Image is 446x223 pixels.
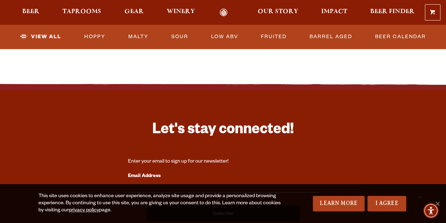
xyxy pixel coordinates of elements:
label: Email Address [128,172,318,181]
div: This site uses cookies to enhance user experience, analyze site usage and provide a personalized ... [38,193,285,214]
a: View All [17,29,64,45]
span: Winery [167,9,195,14]
a: privacy policy [69,208,99,213]
div: Accessibility Menu [423,203,439,218]
a: Beer [18,8,44,17]
a: Beer Finder [366,8,419,17]
h3: Let's stay connected! [128,121,318,141]
a: I Agree [367,196,406,211]
span: Taprooms [62,9,101,14]
a: Low ABV [208,29,241,45]
span: Our Story [258,9,298,14]
a: Malty [126,29,151,45]
a: Impact [317,8,352,17]
a: Hoppy [81,29,108,45]
span: Beer [22,9,39,14]
a: Fruited [258,29,289,45]
a: Our Story [253,8,303,17]
span: Gear [124,9,144,14]
a: Barrel Aged [307,29,355,45]
div: Enter your email to sign up for our newsletter! [128,158,318,165]
span: Impact [321,9,347,14]
a: Odell Home [210,8,237,17]
span: Beer Finder [370,9,415,14]
a: Beer Calendar [372,29,429,45]
a: Winery [162,8,200,17]
a: Taprooms [58,8,106,17]
a: Gear [120,8,148,17]
a: Learn More [313,196,365,211]
a: Sour [169,29,191,45]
